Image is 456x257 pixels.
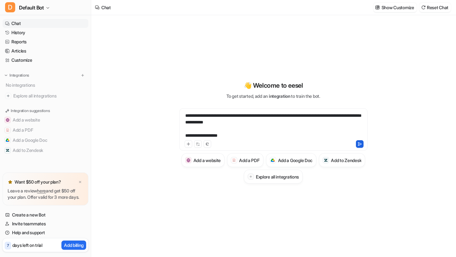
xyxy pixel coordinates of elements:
[3,19,88,28] a: Chat
[244,81,303,90] p: 👋 Welcome to eesel
[419,3,451,12] button: Reset Chat
[324,158,328,162] img: Add to Zendesk
[12,242,42,248] p: days left on trial
[19,3,44,12] span: Default Bot
[373,3,417,12] button: Show Customize
[269,93,290,99] span: integration
[6,148,9,152] img: Add to Zendesk
[375,5,380,10] img: customize
[3,219,88,228] a: Invite teammates
[7,243,9,248] p: 7
[3,228,88,237] a: Help and support
[271,159,275,162] img: Add a Google Doc
[3,91,88,100] a: Explore all integrations
[3,125,88,135] button: Add a PDFAdd a PDF
[61,241,86,250] button: Add billing
[244,170,303,184] button: Explore all integrations
[80,73,85,78] img: menu_add.svg
[227,153,263,167] button: Add a PDFAdd a PDF
[4,73,8,78] img: expand menu
[3,28,88,37] a: History
[3,135,88,145] button: Add a Google DocAdd a Google Doc
[4,80,88,90] div: No integrations
[3,210,88,219] a: Create a new Bot
[9,73,29,78] p: Integrations
[266,153,317,167] button: Add a Google DocAdd a Google Doc
[3,72,31,78] button: Integrations
[11,108,50,114] p: Integration suggestions
[3,56,88,65] a: Customize
[181,153,225,167] button: Add a websiteAdd a website
[6,128,9,132] img: Add a PDF
[226,93,320,99] p: To get started, add an to train the bot.
[232,158,236,162] img: Add a PDF
[421,5,426,10] img: reset
[64,242,84,248] p: Add billing
[5,2,15,12] span: D
[37,188,46,193] a: here
[193,157,221,164] h3: Add a website
[6,118,9,122] img: Add a website
[187,158,191,162] img: Add a website
[319,153,365,167] button: Add to ZendeskAdd to Zendesk
[382,4,414,11] p: Show Customize
[278,157,313,164] h3: Add a Google Doc
[331,157,361,164] h3: Add to Zendesk
[3,145,88,155] button: Add to ZendeskAdd to Zendesk
[8,188,83,200] p: Leave a review and get $50 off your plan. Offer valid for 3 more days.
[13,91,86,101] span: Explore all integrations
[3,115,88,125] button: Add a websiteAdd a website
[3,37,88,46] a: Reports
[5,93,11,99] img: explore all integrations
[239,157,259,164] h3: Add a PDF
[3,47,88,55] a: Articles
[101,4,111,11] div: Chat
[15,179,61,185] p: Want $50 off your plan?
[256,173,299,180] h3: Explore all integrations
[8,179,13,185] img: star
[78,180,82,184] img: x
[6,138,9,142] img: Add a Google Doc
